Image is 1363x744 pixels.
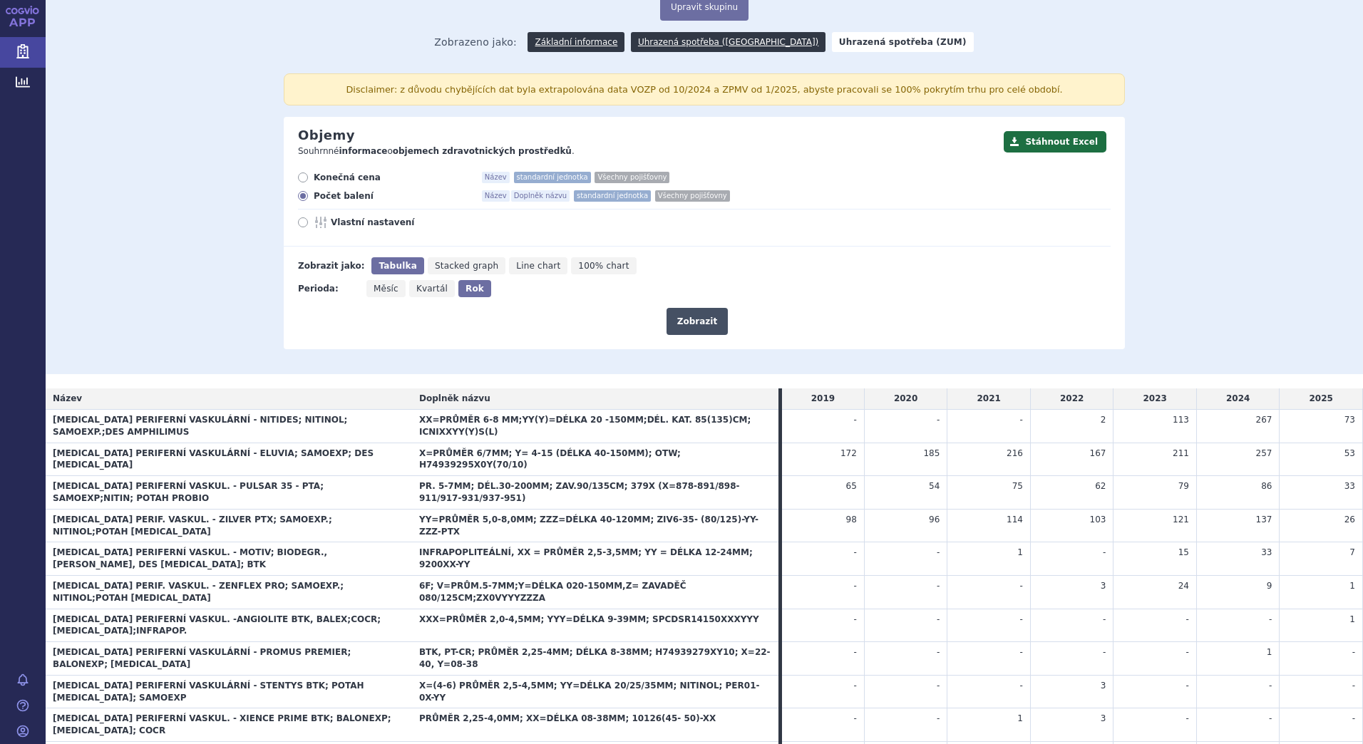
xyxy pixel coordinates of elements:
[1349,547,1355,557] span: 7
[937,681,940,691] span: -
[374,284,398,294] span: Měsíc
[854,681,857,691] span: -
[435,261,498,271] span: Stacked graph
[482,172,510,183] span: Název
[832,32,974,52] strong: Uhrazená spotřeba (ZUM)
[419,515,758,537] span: YY=PRŮMĚR 5,0-8,0MM; ZZZ=DÉLKA 40-120MM; ZIV6-35- (80/125)-YY-ZZZ-PTX
[466,284,484,294] span: Rok
[298,145,997,157] p: Souhrnné o .
[1256,515,1272,525] span: 137
[53,393,82,403] span: Název
[1269,681,1272,691] span: -
[929,515,940,525] span: 96
[854,581,857,591] span: -
[393,146,572,156] strong: objemech zdravotnických prostředků
[1007,448,1023,458] span: 216
[1101,415,1106,425] span: 2
[419,448,681,470] span: X=PRŮMĚR 6/7MM; Y= 4-15 (DÉLKA 40-150MM); OTW; H74939295X0Y(70/10)
[1196,388,1280,409] td: 2024
[53,481,324,503] span: [MEDICAL_DATA] PERIFERNÍ VASKUL. - PULSAR 35 - PTA; SAMOEXP;NITIN; POTAH PROBIO
[1186,647,1189,657] span: -
[1020,681,1023,691] span: -
[1349,614,1355,624] span: 1
[314,172,470,183] span: Konečná cena
[53,415,347,437] span: [MEDICAL_DATA] PERIFERNÍ VASKULÁRNÍ - NITIDES; NITINOL; SAMOEXP.;DES AMPHILIMUS
[419,581,686,603] span: 6F; V=PRŮM.5-7MM;Y=DÉLKA 020-150MM,Z= ZAVADĚČ 080/125CM;ZX0VYYYZZZA
[284,73,1125,105] div: Disclaimer: z důvodu chybějících dat byla extrapolována data VOZP od 10/2024 a ZPMV od 1/2025, ab...
[1269,713,1272,723] span: -
[846,515,857,525] span: 98
[53,581,344,603] span: [MEDICAL_DATA] PERIF. VASKUL. - ZENFLEX PRO; SAMOEXP.; NITINOL;POTAH [MEDICAL_DATA]
[1090,515,1106,525] span: 103
[854,713,857,723] span: -
[419,547,753,569] span: INFRAPOPLITEÁLNÍ, XX = PRŮMĚR 2,5-3,5MM; YY = DÉLKA 12-24MM; 9200XX-YY
[53,448,374,470] span: [MEDICAL_DATA] PERIFERNÍ VASKULÁRNÍ - ELUVIA; SAMOEXP; DES [MEDICAL_DATA]
[1017,713,1023,723] span: 1
[1178,481,1189,491] span: 79
[419,713,716,723] span: PRŮMĚR 2,25-4,0MM; XX=DÉLKA 08-38MM; 10126(45- 50)-XX
[53,515,332,537] span: [MEDICAL_DATA] PERIF. VASKUL. - ZILVER PTX; SAMOEXP.; NITINOL;POTAH [MEDICAL_DATA]
[1020,614,1023,624] span: -
[782,388,864,409] td: 2019
[1017,547,1023,557] span: 1
[854,547,857,557] span: -
[1101,681,1106,691] span: 3
[937,415,940,425] span: -
[1101,713,1106,723] span: 3
[854,614,857,624] span: -
[937,713,940,723] span: -
[298,257,364,274] div: Zobrazit jako:
[53,681,364,703] span: [MEDICAL_DATA] PERIFERNÍ VASKULÁRNÍ - STENTYS BTK; POTAH [MEDICAL_DATA]; SAMOEXP
[595,172,669,183] span: Všechny pojišťovny
[53,647,351,669] span: [MEDICAL_DATA] PERIFERNÍ VASKULÁRNÍ - PROMUS PREMIER; BALONEXP; [MEDICAL_DATA]
[339,146,388,156] strong: informace
[1352,713,1355,723] span: -
[937,614,940,624] span: -
[53,713,391,735] span: [MEDICAL_DATA] PERIFERNÍ VASKUL. - XIENCE PRIME BTK; BALONEXP; [MEDICAL_DATA]; COCR
[419,614,759,624] span: XXX=PRŮMĚR 2,0-4,5MM; YYY=DÉLKA 9-39MM; SPCDSR14150XXXYYY
[298,128,355,143] h2: Objemy
[929,481,940,491] span: 54
[1344,481,1355,491] span: 33
[1007,515,1023,525] span: 114
[298,280,359,297] div: Perioda:
[516,261,560,271] span: Line chart
[578,261,629,271] span: 100% chart
[419,415,751,437] span: XX=PRŮMĚR 6-8 MM;YY(Y)=DÉLKA 20 -150MM;DÉL. KAT. 85(135)CM; ICNIXXYY(Y)S(L)
[1178,547,1189,557] span: 15
[1267,647,1272,657] span: 1
[923,448,940,458] span: 185
[1186,681,1189,691] span: -
[419,393,490,403] span: Doplněk názvu
[1261,481,1272,491] span: 86
[419,481,740,503] span: PR. 5-7MM; DÉL.30-200MM; ZAV.90/135CM; 379X (X=878-891/898-911/917-931/937-951)
[1344,515,1355,525] span: 26
[482,190,510,202] span: Název
[1030,388,1113,409] td: 2022
[1186,713,1189,723] span: -
[1267,581,1272,591] span: 9
[511,190,570,202] span: Doplněk názvu
[655,190,730,202] span: Všechny pojišťovny
[1349,581,1355,591] span: 1
[419,647,771,669] span: BTK, PT-CR; PRŮMĚR 2,25-4MM; DÉLKA 8-38MM; H74939279XY10; X=22-40, Y=08-38
[1256,448,1272,458] span: 257
[1113,388,1197,409] td: 2023
[937,581,940,591] span: -
[1269,614,1272,624] span: -
[314,190,470,202] span: Počet balení
[1344,415,1355,425] span: 73
[1178,581,1189,591] span: 24
[514,172,591,183] span: standardní jednotka
[416,284,448,294] span: Kvartál
[1186,614,1189,624] span: -
[331,217,488,228] span: Vlastní nastavení
[1344,448,1355,458] span: 53
[1261,547,1272,557] span: 33
[854,415,857,425] span: -
[53,547,327,569] span: [MEDICAL_DATA] PERIFERNÍ VASKUL. - MOTIV; BIODEGR., [PERSON_NAME], DES [MEDICAL_DATA]; BTK
[1173,415,1189,425] span: 113
[840,448,857,458] span: 172
[1090,448,1106,458] span: 167
[53,614,381,636] span: [MEDICAL_DATA] PERIFERNÍ VASKUL. -ANGIOLITE BTK, BALEX;COCR;[MEDICAL_DATA];INFRAPOP.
